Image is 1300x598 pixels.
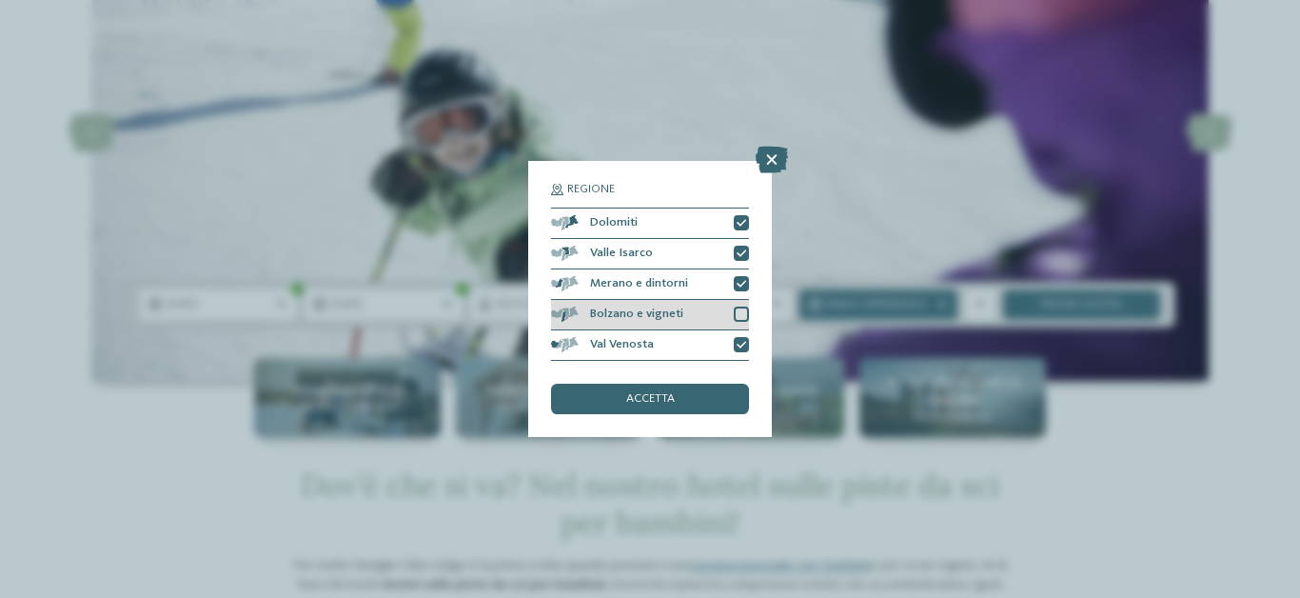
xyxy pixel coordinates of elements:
[590,278,688,290] span: Merano e dintorni
[626,393,675,406] span: accetta
[590,217,638,229] span: Dolomiti
[590,248,653,260] span: Valle Isarco
[567,184,615,196] span: Regione
[590,309,683,321] span: Bolzano e vigneti
[590,339,654,351] span: Val Venosta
